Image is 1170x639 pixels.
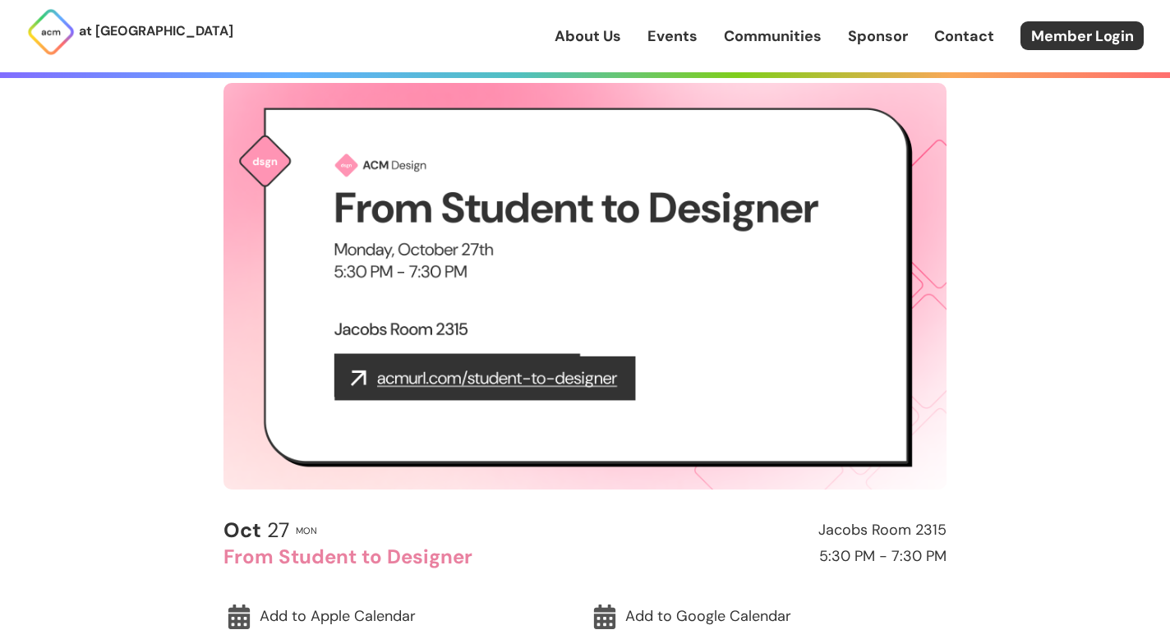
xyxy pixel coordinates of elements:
[26,7,76,57] img: ACM Logo
[589,598,947,636] a: Add to Google Calendar
[223,546,578,568] h2: From Student to Designer
[724,25,822,47] a: Communities
[223,83,947,490] img: Event Cover Photo
[934,25,994,47] a: Contact
[79,21,233,42] p: at [GEOGRAPHIC_DATA]
[223,598,581,636] a: Add to Apple Calendar
[592,522,947,539] h2: Jacobs Room 2315
[1020,21,1144,50] a: Member Login
[296,526,317,536] h2: Mon
[26,7,233,57] a: at [GEOGRAPHIC_DATA]
[223,517,261,544] b: Oct
[647,25,698,47] a: Events
[555,25,621,47] a: About Us
[848,25,908,47] a: Sponsor
[592,549,947,565] h2: 5:30 PM - 7:30 PM
[223,519,289,542] h2: 27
